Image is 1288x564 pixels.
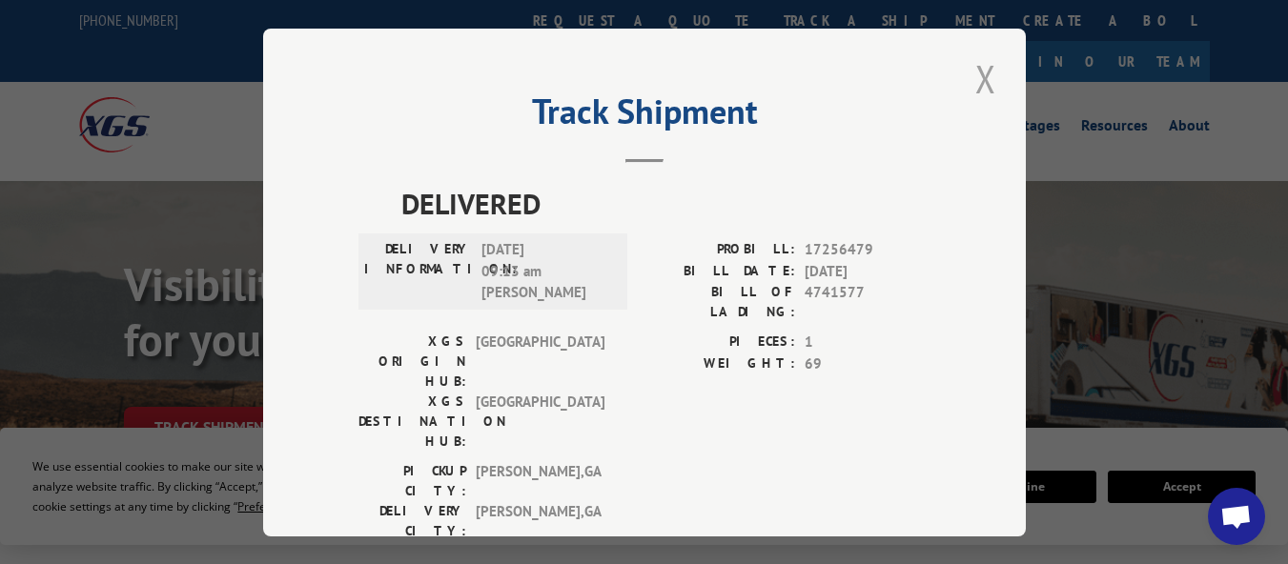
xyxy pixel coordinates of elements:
span: [GEOGRAPHIC_DATA] [476,392,604,452]
label: PROBILL: [644,239,795,261]
span: [PERSON_NAME] , GA [476,501,604,541]
label: BILL DATE: [644,260,795,282]
span: [DATE] 09:13 am [PERSON_NAME] [481,239,610,304]
a: Open chat [1208,488,1265,545]
label: WEIGHT: [644,352,795,374]
span: [DATE] [805,260,930,282]
label: PICKUP CITY: [358,461,466,501]
span: [GEOGRAPHIC_DATA] [476,332,604,392]
label: PIECES: [644,332,795,353]
label: BILL OF LADING: [644,282,795,322]
label: DELIVERY INFORMATION: [364,239,472,304]
span: DELIVERED [401,182,930,225]
button: Close modal [970,52,1002,105]
label: DELIVERY CITY: [358,501,466,541]
label: XGS ORIGIN HUB: [358,332,466,392]
h2: Track Shipment [358,98,930,134]
span: 4741577 [805,282,930,322]
span: [PERSON_NAME] , GA [476,461,604,501]
span: 69 [805,352,930,374]
label: XGS DESTINATION HUB: [358,392,466,452]
span: 17256479 [805,239,930,261]
span: 1 [805,332,930,353]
